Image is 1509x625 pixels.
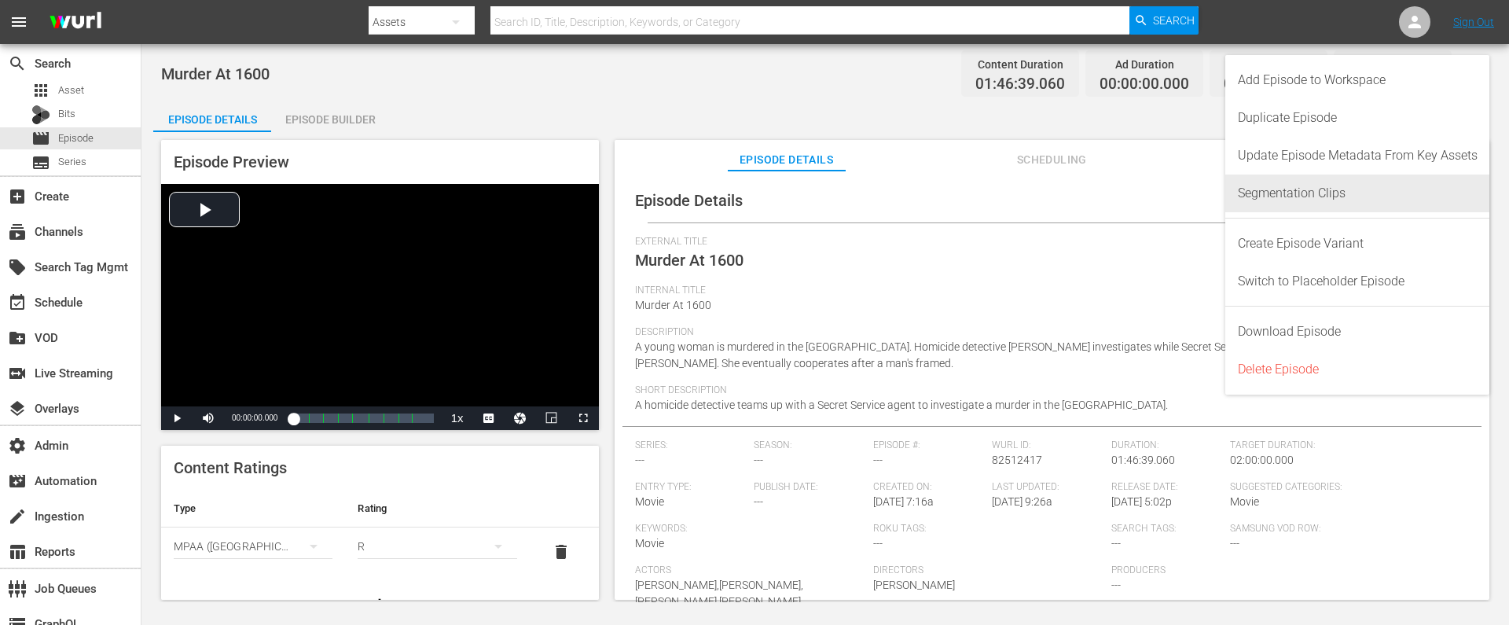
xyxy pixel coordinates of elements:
[635,537,664,550] span: Movie
[635,285,1461,297] span: Internal Title
[8,329,27,347] span: VOD
[754,481,865,494] span: Publish Date:
[873,579,955,591] span: [PERSON_NAME]
[1230,523,1342,535] span: Samsung VOD Row:
[992,495,1052,508] span: [DATE] 9:26a
[473,406,505,430] button: Captions
[873,481,985,494] span: Created On:
[1111,495,1172,508] span: [DATE] 5:02p
[1230,537,1239,550] span: ---
[1238,263,1478,300] div: Switch to Placeholder Episode
[161,490,599,576] table: simple table
[728,150,846,170] span: Episode Details
[31,105,50,124] div: Bits
[567,406,599,430] button: Fullscreen
[58,106,75,122] span: Bits
[271,101,389,138] div: Episode Builder
[536,406,567,430] button: Picture-in-Picture
[345,490,529,528] th: Rating
[1230,454,1294,466] span: 02:00:00.000
[31,129,50,148] span: Episode
[873,537,883,550] span: ---
[1100,53,1189,75] div: Ad Duration
[9,13,28,31] span: menu
[58,154,86,170] span: Series
[873,495,934,508] span: [DATE] 7:16a
[58,83,84,98] span: Asset
[174,153,289,171] span: Episode Preview
[975,75,1065,94] span: 01:46:39.060
[552,542,571,561] span: delete
[754,495,763,508] span: ---
[1111,481,1223,494] span: Release Date:
[635,251,743,270] span: Murder At 1600
[1238,175,1478,212] div: Segmentation Clips
[161,184,599,430] div: Video Player
[1453,16,1494,28] a: Sign Out
[754,454,763,466] span: ---
[635,439,747,452] span: Series:
[8,542,27,561] span: Reports
[161,490,345,528] th: Type
[1238,61,1478,99] div: Add Episode to Workspace
[635,454,644,466] span: ---
[1111,523,1223,535] span: Search Tags:
[1111,454,1175,466] span: 01:46:39.060
[635,481,747,494] span: Entry Type:
[992,454,1042,466] span: 82512417
[1224,75,1313,94] span: 00:00:00.000
[8,507,27,526] span: Ingestion
[161,64,270,83] span: Murder At 1600
[1238,225,1478,263] div: Create Episode Variant
[635,564,865,577] span: Actors
[161,406,193,430] button: Play
[1230,439,1460,452] span: Target Duration:
[153,101,271,138] div: Episode Details
[635,399,1168,411] span: A homicide detective teams up with a Secret Service agent to investigate a murder in the [GEOGRAP...
[873,439,985,452] span: Episode #:
[1238,313,1478,351] div: Download Episode
[1111,564,1342,577] span: Producers
[993,150,1111,170] span: Scheduling
[8,472,27,491] span: Automation
[271,101,389,132] button: Episode Builder
[1111,579,1121,591] span: ---
[1238,137,1478,175] div: Update Episode Metadata From Key Assets
[635,384,1461,397] span: Short Description
[1230,495,1259,508] span: Movie
[8,222,27,241] span: Channels
[1238,351,1478,388] div: Delete Episode
[635,340,1442,369] span: A young woman is murdered in the [GEOGRAPHIC_DATA]. Homicide detective [PERSON_NAME] investigates...
[1153,6,1195,35] span: Search
[174,524,332,568] div: MPAA ([GEOGRAPHIC_DATA] (the))
[1348,53,1437,75] div: Total Duration
[8,579,27,598] span: Job Queues
[635,523,865,535] span: Keywords:
[754,439,865,452] span: Season:
[992,439,1103,452] span: Wurl ID:
[8,54,27,73] span: Search
[8,187,27,206] span: Create
[1111,439,1223,452] span: Duration:
[174,458,287,477] span: Content Ratings
[873,564,1103,577] span: Directors
[193,406,224,430] button: Mute
[1230,481,1460,494] span: Suggested Categories:
[153,101,271,132] button: Episode Details
[992,481,1103,494] span: Last Updated:
[635,236,1461,248] span: External Title
[8,399,27,418] span: Overlays
[1100,75,1189,94] span: 00:00:00.000
[635,326,1461,339] span: Description
[442,406,473,430] button: Playback Rate
[873,454,883,466] span: ---
[293,414,433,423] div: Progress Bar
[31,153,50,172] span: Series
[873,523,1103,535] span: Roku Tags:
[1111,537,1121,550] span: ---
[975,53,1065,75] div: Content Duration
[635,579,803,624] span: [PERSON_NAME],[PERSON_NAME],[PERSON_NAME],[PERSON_NAME],[PERSON_NAME]
[8,436,27,455] span: Admin
[635,191,743,210] span: Episode Details
[232,414,277,422] span: 00:00:00.000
